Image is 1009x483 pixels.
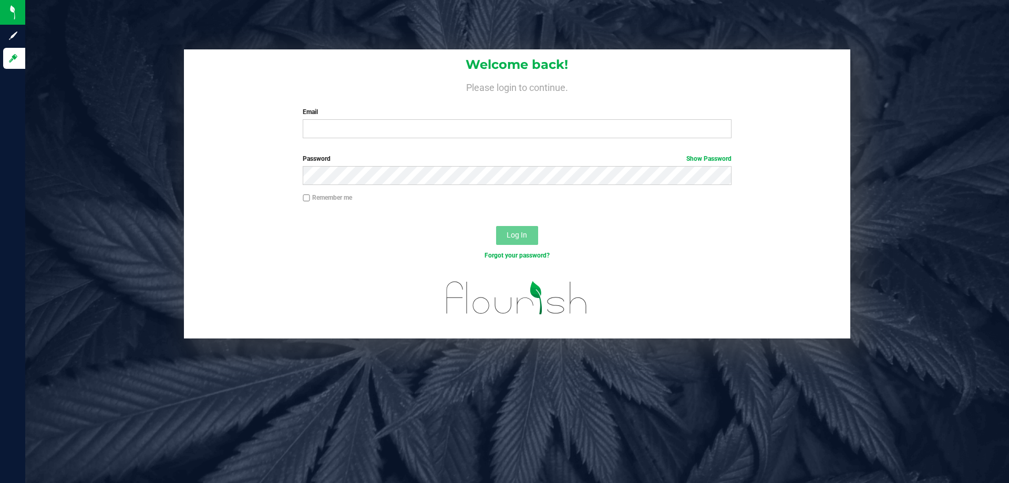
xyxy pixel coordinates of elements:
[303,155,331,162] span: Password
[303,107,731,117] label: Email
[686,155,732,162] a: Show Password
[8,30,18,41] inline-svg: Sign up
[184,58,850,71] h1: Welcome back!
[434,271,600,325] img: flourish_logo.svg
[184,80,850,93] h4: Please login to continue.
[303,193,352,202] label: Remember me
[303,194,310,202] input: Remember me
[485,252,550,259] a: Forgot your password?
[496,226,538,245] button: Log In
[507,231,527,239] span: Log In
[8,53,18,64] inline-svg: Log in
